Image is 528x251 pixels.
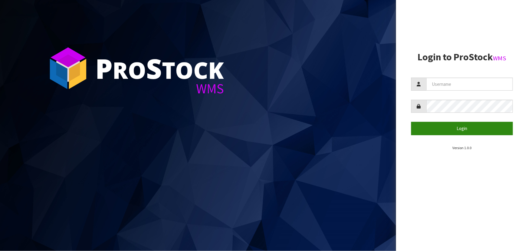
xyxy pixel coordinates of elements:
input: Username [426,78,513,91]
div: ro tock [95,55,224,82]
div: WMS [95,82,224,95]
img: ProStock Cube [45,45,91,91]
h2: Login to ProStock [411,52,513,62]
small: WMS [493,54,507,62]
button: Login [411,122,513,135]
small: Version 1.0.0 [452,146,471,150]
span: S [146,50,162,87]
span: P [95,50,113,87]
